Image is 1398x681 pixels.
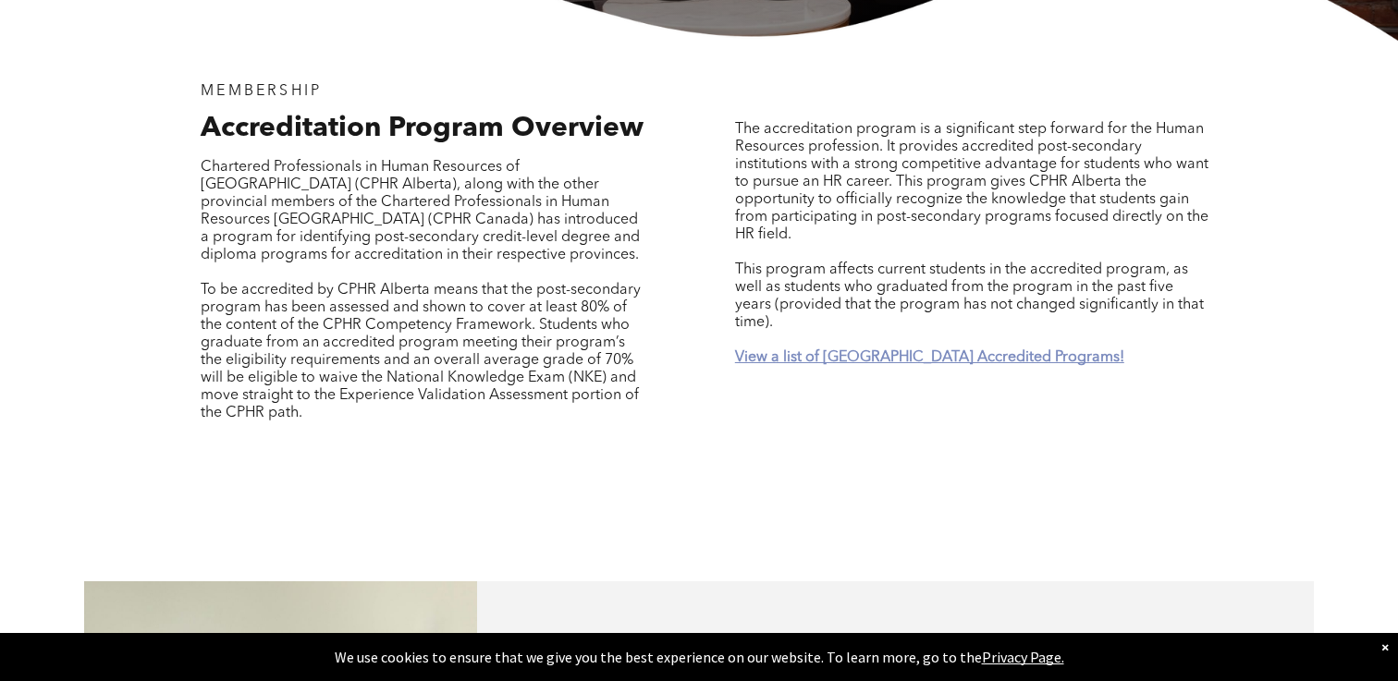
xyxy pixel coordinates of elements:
span: Accreditation Program Overview [201,115,644,142]
span: Chartered Professionals in Human Resources of [GEOGRAPHIC_DATA] (CPHR Alberta), along with the ot... [201,160,640,262]
div: Dismiss notification [1381,638,1389,656]
span: MEMBERSHIP [201,84,322,99]
span: The accreditation program is a significant step forward for the Human Resources profession. It pr... [735,122,1208,242]
a: Privacy Page. [982,648,1064,666]
span: This program affects current students in the accredited program, as well as students who graduate... [735,262,1204,330]
a: View a list of [GEOGRAPHIC_DATA] Accredited Programs! [735,350,1124,365]
span: To be accredited by CPHR Alberta means that the post-secondary program has been assessed and show... [201,283,641,420]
